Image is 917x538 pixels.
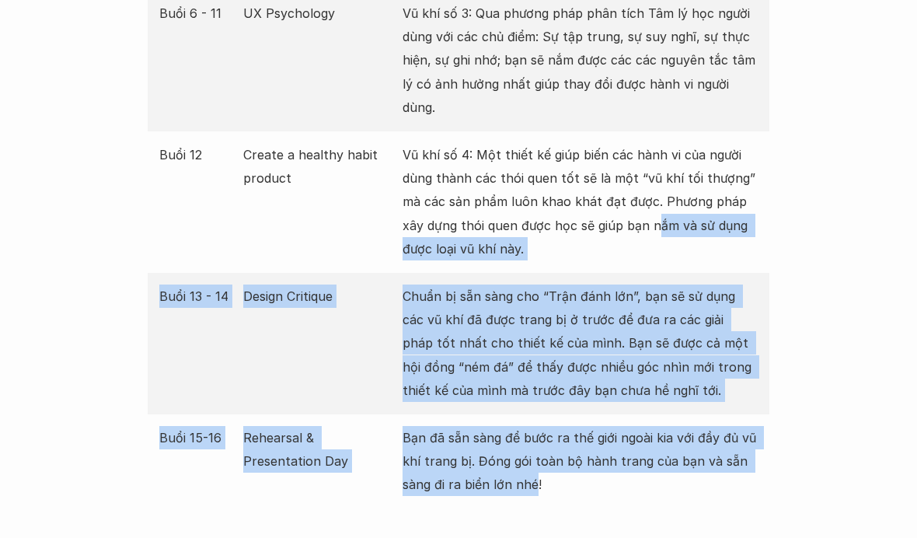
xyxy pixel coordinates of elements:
[159,285,235,308] p: Buổi 13 - 14
[403,285,758,403] p: Chuẩn bị sẵn sàng cho “Trận đánh lớn”, bạn sẽ sử dụng các vũ khí đã được trang bị ở trước để đưa ...
[243,2,396,25] p: UX Psychology
[403,2,758,120] p: Vũ khí số 3: Qua phương pháp phân tích Tâm lý học người dùng với các chủ điểm: Sự tập trung, sự s...
[403,143,758,261] p: Vũ khí số 4: Một thiết kế giúp biến các hành vi của người dùng thành các thói quen tốt sẽ là một ...
[159,426,235,449] p: Buổi 15-16
[243,143,396,190] p: Create a healthy habit product
[403,426,758,497] p: Bạn đã sẵn sàng để bước ra thế giới ngoài kia với đầy đủ vũ khí trang bị. Đóng gói toàn bộ hành t...
[159,2,235,25] p: Buổi 6 - 11
[159,143,235,166] p: Buổi 12
[243,285,396,308] p: Design Critique
[243,426,396,473] p: Rehearsal & Presentation Day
